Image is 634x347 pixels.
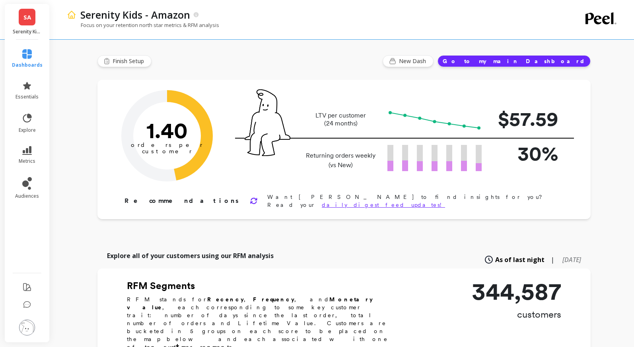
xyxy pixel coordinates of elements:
p: Recommendations [124,196,240,206]
p: $57.59 [494,104,558,134]
a: daily digest feed updates! [322,202,445,208]
span: audiences [15,193,39,199]
b: Frequency [253,296,294,303]
img: profile picture [19,320,35,335]
button: New Dash [383,55,434,67]
b: Recency [207,296,244,303]
span: | [551,255,554,264]
p: 30% [494,139,558,168]
p: Focus on your retention north star metrics & RFM analysis [67,21,219,29]
button: Finish Setup [97,55,152,67]
img: pal seatted on line [245,89,290,156]
span: dashboards [12,62,43,68]
span: SA [23,13,31,22]
p: Explore all of your customers using our RFM analysis [107,251,274,260]
button: Go to my main Dashboard [438,55,591,67]
tspan: customer [142,148,193,155]
p: customers [472,308,561,321]
span: New Dash [399,57,428,65]
p: Serenity Kids - Amazon [13,29,42,35]
p: Serenity Kids - Amazon [80,8,190,21]
h2: RFM Segments [127,280,397,292]
p: Want [PERSON_NAME] to find insights for you? Read your [267,193,565,209]
span: metrics [19,158,35,164]
span: essentials [16,94,39,100]
img: header icon [67,10,76,19]
span: [DATE] [562,255,581,264]
span: Finish Setup [113,57,146,65]
text: 1.40 [146,117,188,143]
span: explore [19,127,36,133]
tspan: orders per [131,141,203,148]
span: As of last night [495,255,545,264]
p: LTV per customer (24 months) [303,112,378,127]
p: Returning orders weekly (vs New) [303,151,378,170]
p: 344,587 [472,280,561,303]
